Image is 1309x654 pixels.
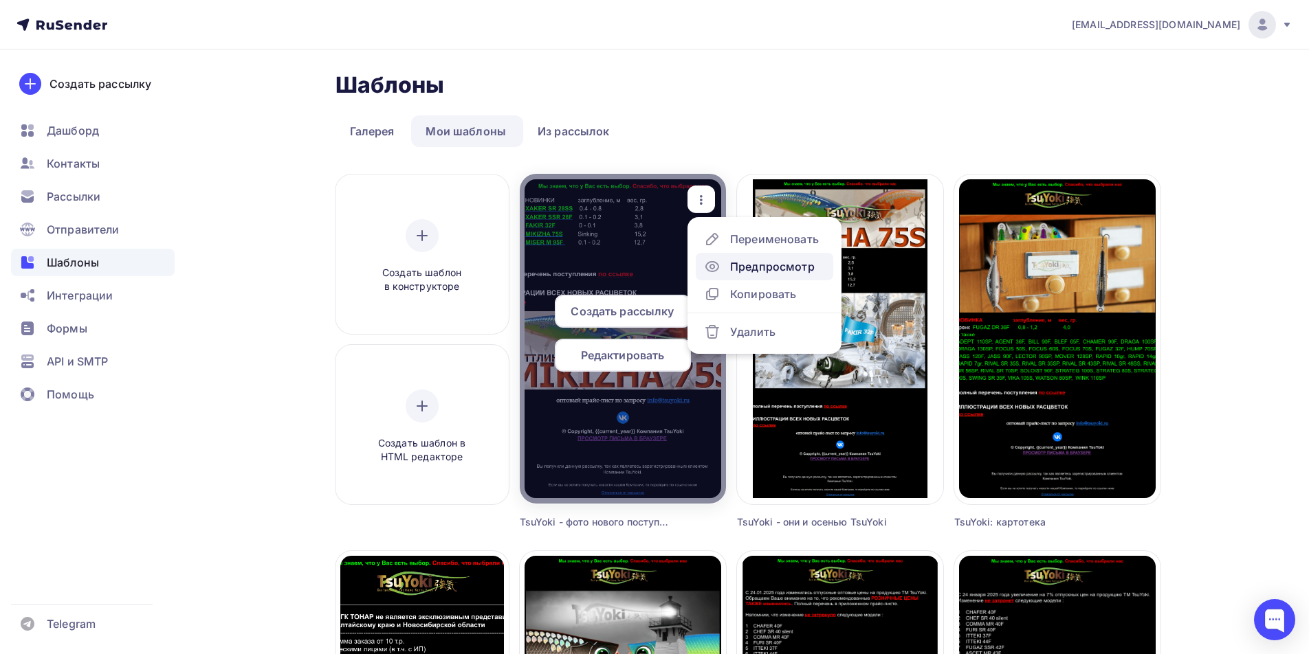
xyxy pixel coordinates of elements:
[49,76,151,92] div: Создать рассылку
[571,303,674,319] span: Создать рассылку
[523,115,624,147] a: Из рассылок
[47,616,96,632] span: Telegram
[47,386,94,403] span: Помощь
[357,436,487,464] span: Создать шаблон в HTML редакторе
[47,221,120,238] span: Отправители
[357,266,487,294] span: Создать шаблон в конструкторе
[730,231,819,247] div: Переименовать
[47,155,100,172] span: Контакты
[11,249,175,276] a: Шаблоны
[11,315,175,342] a: Формы
[335,71,445,99] h2: Шаблоны
[47,122,99,139] span: Дашборд
[730,286,796,302] div: Копировать
[47,254,99,271] span: Шаблоны
[730,324,775,340] div: Удалить
[11,216,175,243] a: Отправители
[520,515,674,529] div: TsuYoki - фото нового поступления
[335,115,409,147] a: Галерея
[411,115,520,147] a: Мои шаблоны
[11,150,175,177] a: Контакты
[1072,18,1240,32] span: [EMAIL_ADDRESS][DOMAIN_NAME]
[954,515,1109,529] div: TsuYoki: картотека
[730,258,815,275] div: Предпросмотр
[47,320,87,337] span: Формы
[11,183,175,210] a: Рассылки
[737,515,892,529] div: TsuYoki - они и осенью TsuYoki
[47,188,100,205] span: Рассылки
[581,347,665,363] span: Редактировать
[47,287,113,304] span: Интеграции
[1072,11,1292,38] a: [EMAIL_ADDRESS][DOMAIN_NAME]
[11,117,175,144] a: Дашборд
[47,353,108,370] span: API и SMTP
